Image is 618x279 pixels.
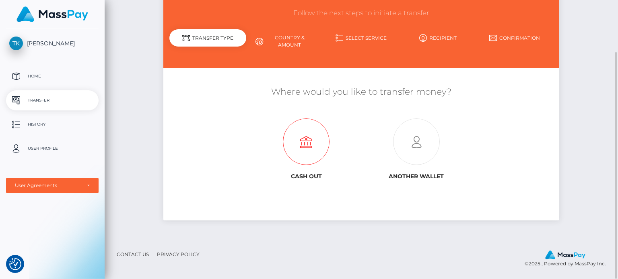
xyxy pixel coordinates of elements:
h3: Follow the next steps to initiate a transfer [169,8,553,18]
p: User Profile [9,143,95,155]
a: Contact Us [113,248,152,261]
a: User Profile [6,138,99,159]
a: Recipient [400,31,476,45]
div: Transfer Type [169,29,246,47]
a: Country & Amount [246,31,323,52]
h6: Another wallet [367,173,465,180]
h5: Where would you like to transfer money? [169,86,553,98]
h6: Cash out [257,173,355,180]
a: Transfer [6,90,99,110]
p: Home [9,70,95,82]
a: History [6,114,99,134]
a: Home [6,66,99,86]
div: User Agreements [15,182,81,189]
p: History [9,118,95,130]
div: © 2025 , Powered by MassPay Inc. [525,250,612,268]
span: [PERSON_NAME] [6,40,99,47]
a: Confirmation [476,31,553,45]
img: MassPay [16,6,88,22]
button: Consent Preferences [9,258,21,270]
button: User Agreements [6,178,99,193]
img: Revisit consent button [9,258,21,270]
a: Privacy Policy [154,248,203,261]
a: Select Service [323,31,400,45]
img: MassPay [545,250,585,259]
p: Transfer [9,94,95,106]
